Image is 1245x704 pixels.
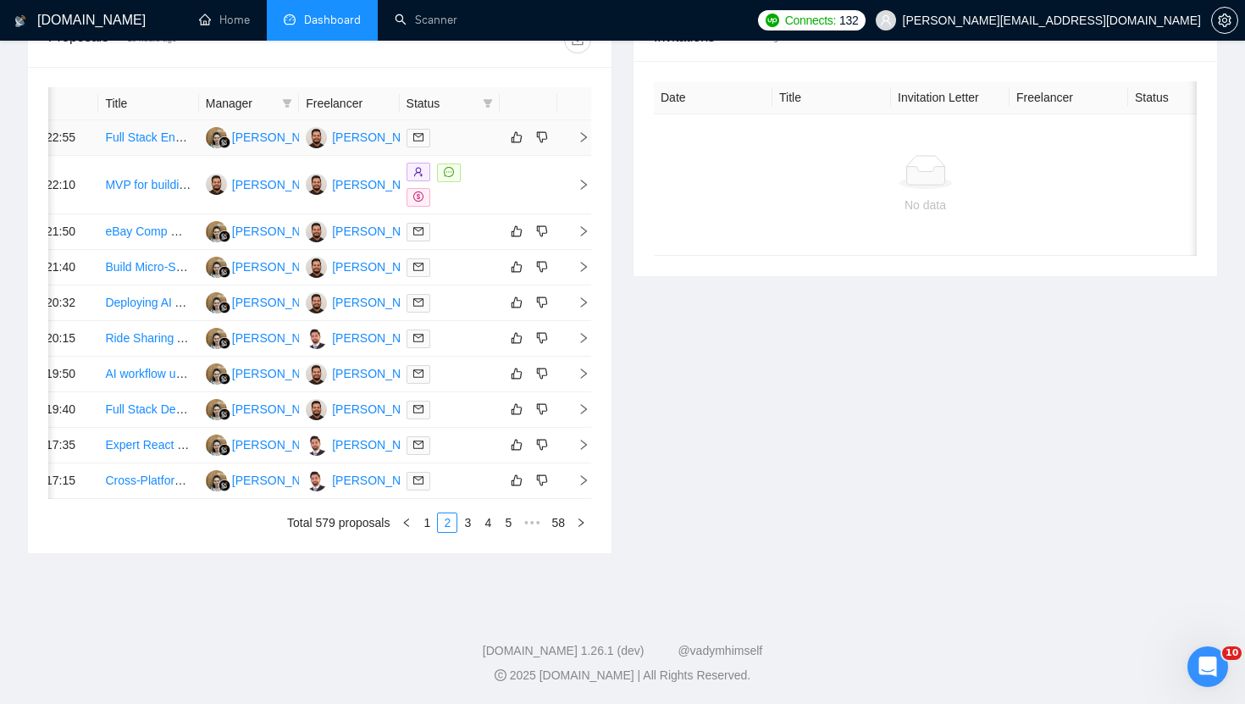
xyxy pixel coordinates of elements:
[206,435,227,456] img: ES
[839,11,858,30] span: 132
[564,297,589,308] span: right
[219,479,230,491] img: gigradar-bm.png
[536,331,548,345] span: dislike
[417,513,437,533] li: 1
[511,296,523,309] span: like
[232,175,329,194] div: [PERSON_NAME]
[98,357,198,392] td: AI workflow using pipedream N8N or similar
[206,366,329,380] a: ES[PERSON_NAME]
[785,11,836,30] span: Connects:
[413,333,423,343] span: mail
[1212,14,1237,27] span: setting
[206,292,227,313] img: ES
[306,130,429,143] a: AA[PERSON_NAME]
[506,363,527,384] button: like
[306,292,327,313] img: AA
[332,435,429,454] div: [PERSON_NAME]
[571,513,591,533] li: Next Page
[483,644,645,657] a: [DOMAIN_NAME] 1.26.1 (dev)
[306,259,429,273] a: AA[PERSON_NAME]
[518,513,545,533] li: Next 5 Pages
[232,222,329,241] div: [PERSON_NAME]
[413,167,423,177] span: user-add
[479,513,497,532] a: 4
[413,475,423,485] span: mail
[306,363,327,385] img: AA
[306,328,327,349] img: FM
[105,260,635,274] a: Build Micro-SaaS Web App (Next.js) — Auto-Generate City Permit Packets (PDF fill, Stripe checkout)
[232,258,329,276] div: [PERSON_NAME]
[306,224,429,237] a: AA[PERSON_NAME]
[499,513,517,532] a: 5
[232,364,329,383] div: [PERSON_NAME]
[105,474,418,487] a: Cross-Platform Software Development for Wearable Device
[98,120,198,156] td: Full Stack Engineer for AI SaaS in the Amazon Seller Space
[232,471,329,490] div: [PERSON_NAME]
[98,428,198,463] td: Expert React Native & Supabase Developer for Social App MVP
[98,463,198,499] td: Cross-Platform Software Development for Wearable Device
[232,435,329,454] div: [PERSON_NAME]
[1010,81,1128,114] th: Freelancer
[532,363,552,384] button: dislike
[98,156,198,214] td: MVP for building-plan review & code compliance
[206,94,275,113] span: Manager
[413,262,423,272] span: mail
[206,470,227,491] img: ES
[511,225,523,238] span: like
[306,470,327,491] img: FM
[444,167,454,177] span: message
[306,257,327,278] img: AA
[413,404,423,414] span: mail
[206,130,329,143] a: ES[PERSON_NAME]
[418,513,436,532] a: 1
[282,98,292,108] span: filter
[396,513,417,533] button: left
[279,91,296,116] span: filter
[457,513,478,533] li: 3
[98,321,198,357] td: Ride Sharing App Development
[219,408,230,420] img: gigradar-bm.png
[219,266,230,278] img: gigradar-bm.png
[206,295,329,308] a: ES[PERSON_NAME]
[536,260,548,274] span: dislike
[564,261,589,273] span: right
[232,128,329,147] div: [PERSON_NAME]
[105,438,441,452] a: Expert React Native & Supabase Developer for Social App MVP
[306,437,429,451] a: FM[PERSON_NAME]
[506,399,527,419] button: like
[332,400,429,419] div: [PERSON_NAME]
[564,131,589,143] span: right
[219,230,230,242] img: gigradar-bm.png
[332,258,429,276] div: [PERSON_NAME]
[407,94,476,113] span: Status
[536,130,548,144] span: dislike
[511,367,523,380] span: like
[506,257,527,277] button: like
[458,513,477,532] a: 3
[98,87,198,120] th: Title
[571,513,591,533] button: right
[413,440,423,450] span: mail
[219,444,230,456] img: gigradar-bm.png
[105,225,213,238] a: eBay Comp Website
[14,8,26,35] img: logo
[105,296,331,309] a: Deploying AI Agents from Langflow to AWS
[880,14,892,26] span: user
[532,221,552,241] button: dislike
[766,14,779,27] img: upwork-logo.png
[306,127,327,148] img: AA
[219,337,230,349] img: gigradar-bm.png
[479,91,496,116] span: filter
[206,174,227,195] img: AA
[532,470,552,491] button: dislike
[437,513,457,533] li: 2
[413,226,423,236] span: mail
[105,402,645,416] a: Full Stack Developer and Production System Maintenance during Night Shift in [GEOGRAPHIC_DATA]
[506,292,527,313] button: like
[564,368,589,380] span: right
[232,400,329,419] div: [PERSON_NAME]
[206,330,329,344] a: ES[PERSON_NAME]
[98,250,198,285] td: Build Micro-SaaS Web App (Next.js) — Auto-Generate City Permit Packets (PDF fill, Stripe checkout)
[678,644,762,657] a: @vadymhimself
[219,373,230,385] img: gigradar-bm.png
